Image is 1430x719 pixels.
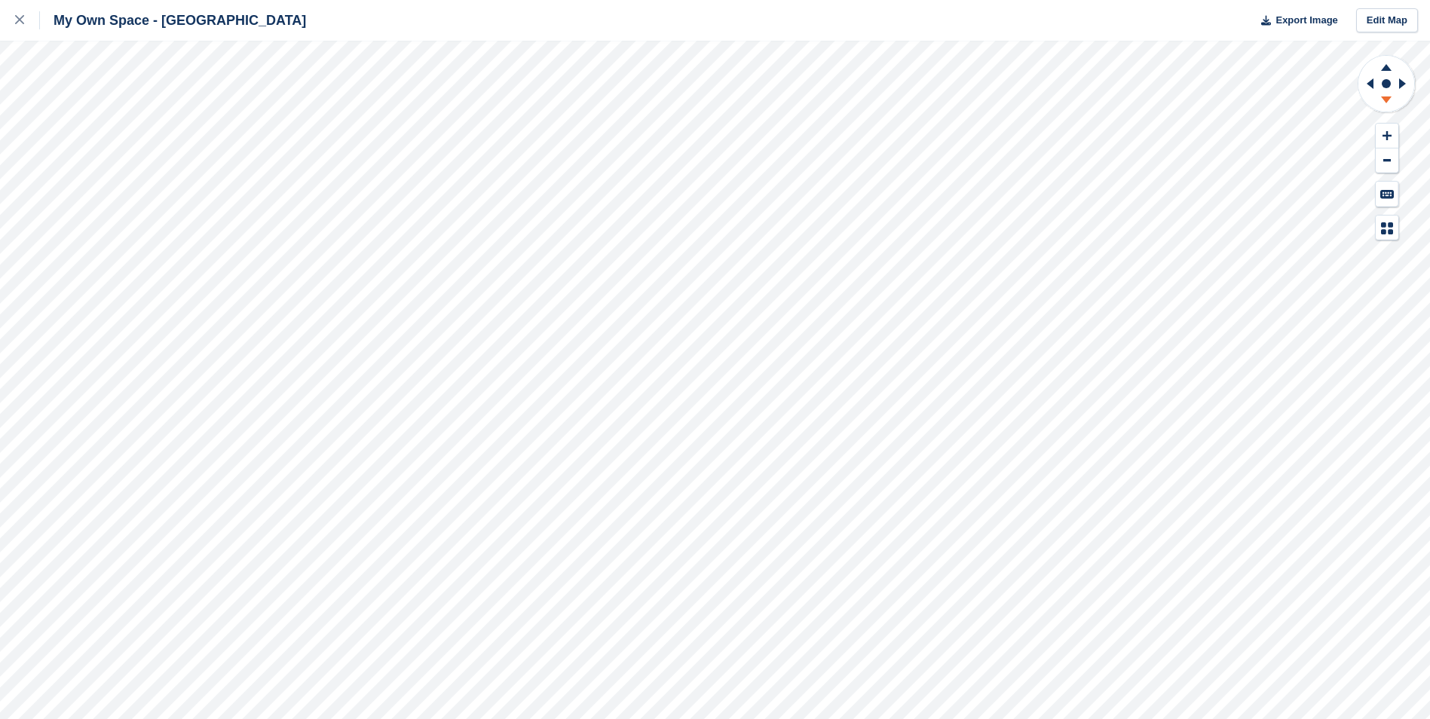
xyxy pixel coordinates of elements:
[1376,148,1398,173] button: Zoom Out
[1275,13,1337,28] span: Export Image
[1252,8,1338,33] button: Export Image
[1356,8,1418,33] a: Edit Map
[1376,124,1398,148] button: Zoom In
[40,11,306,29] div: My Own Space - [GEOGRAPHIC_DATA]
[1376,182,1398,207] button: Keyboard Shortcuts
[1376,216,1398,240] button: Map Legend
